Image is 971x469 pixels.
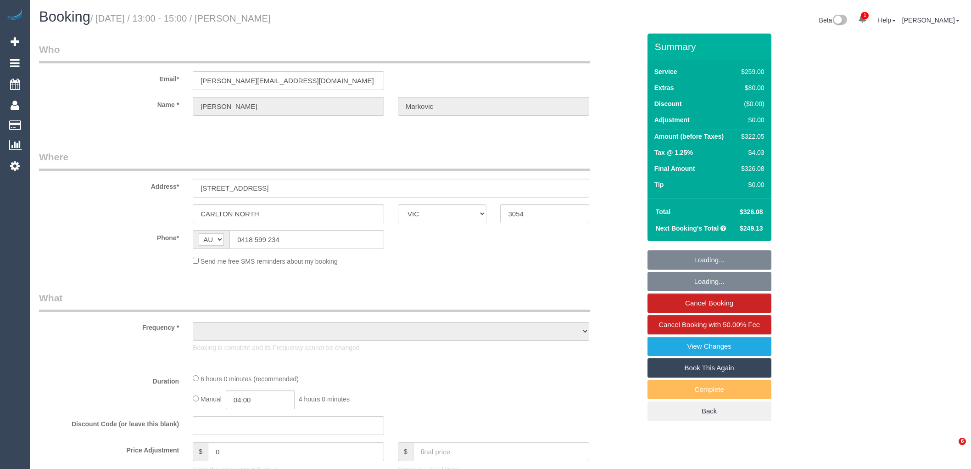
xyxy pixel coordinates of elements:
img: New interface [832,15,847,27]
div: $4.03 [737,148,764,157]
p: Booking is complete and its Frequency cannot be changed [193,343,589,352]
label: Frequency * [32,320,186,332]
label: Discount [654,99,682,108]
span: $249.13 [740,225,763,232]
div: $0.00 [737,180,764,189]
label: Amount (before Taxes) [654,132,724,141]
span: $ [398,442,413,461]
h3: Summary [655,41,767,52]
span: 4 hours 0 minutes [299,396,350,403]
label: Email* [32,71,186,84]
label: Duration [32,373,186,386]
small: / [DATE] / 13:00 - 15:00 / [PERSON_NAME] [90,13,271,23]
span: Cancel Booking with 50.00% Fee [658,321,760,328]
span: Send me free SMS reminders about my booking [201,258,338,265]
div: $0.00 [737,115,764,124]
span: 6 hours 0 minutes (recommended) [201,375,299,383]
div: $322.05 [737,132,764,141]
legend: Who [39,43,590,63]
label: Name * [32,97,186,109]
label: Address* [32,179,186,191]
label: Tax @ 1.25% [654,148,693,157]
span: 1 [861,12,869,19]
a: Back [647,401,771,421]
a: Book This Again [647,358,771,378]
span: Manual [201,396,222,403]
input: First Name* [193,97,384,116]
a: Cancel Booking [647,294,771,313]
label: Phone* [32,230,186,243]
iframe: Intercom live chat [940,438,962,460]
strong: Total [656,208,670,215]
div: $80.00 [737,83,764,92]
legend: What [39,291,590,312]
label: Final Amount [654,164,695,173]
a: Help [878,17,896,24]
a: Cancel Booking with 50.00% Fee [647,315,771,334]
span: Booking [39,9,90,25]
input: final price [413,442,589,461]
label: Service [654,67,677,76]
legend: Where [39,150,590,171]
a: [PERSON_NAME] [902,17,960,24]
input: Suburb* [193,204,384,223]
span: 6 [959,438,966,445]
span: $326.08 [740,208,763,215]
a: 1 [854,9,871,29]
img: Automaid Logo [6,9,24,22]
div: $326.08 [737,164,764,173]
label: Extras [654,83,674,92]
a: Beta [819,17,848,24]
div: $259.00 [737,67,764,76]
label: Tip [654,180,664,189]
strong: Next Booking's Total [656,225,719,232]
input: Post Code* [500,204,589,223]
span: $ [193,442,208,461]
input: Phone* [229,230,384,249]
label: Discount Code (or leave this blank) [32,416,186,429]
input: Last Name* [398,97,589,116]
label: Price Adjustment [32,442,186,455]
input: Email* [193,71,384,90]
a: View Changes [647,337,771,356]
div: ($0.00) [737,99,764,108]
label: Adjustment [654,115,690,124]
